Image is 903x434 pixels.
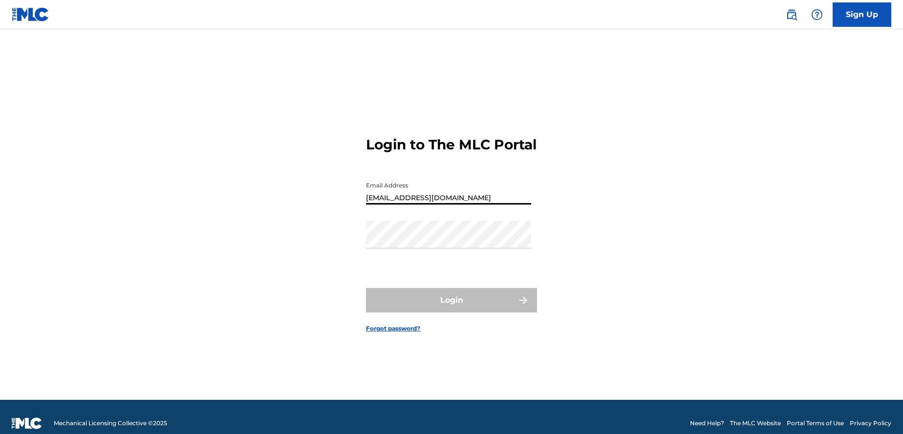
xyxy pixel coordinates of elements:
span: Mechanical Licensing Collective © 2025 [54,419,167,428]
a: Sign Up [833,2,891,27]
h3: Login to The MLC Portal [366,136,537,153]
img: help [811,9,823,21]
img: logo [12,417,42,429]
a: The MLC Website [730,419,781,428]
iframe: Chat Widget [854,387,903,434]
a: Need Help? [690,419,724,428]
a: Public Search [782,5,801,24]
a: Privacy Policy [850,419,891,428]
img: search [786,9,797,21]
div: Help [807,5,827,24]
a: Forgot password? [366,324,420,333]
a: Portal Terms of Use [787,419,844,428]
img: MLC Logo [12,7,49,21]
